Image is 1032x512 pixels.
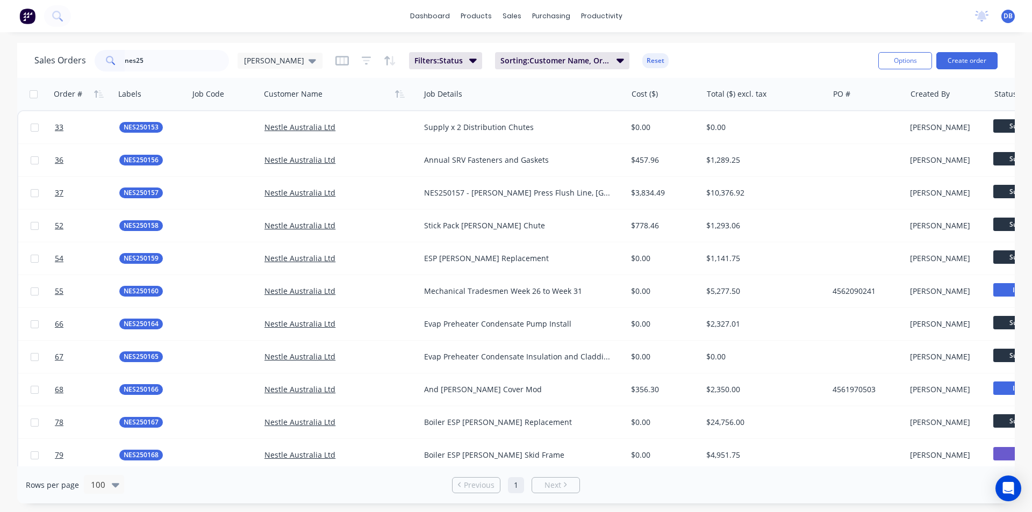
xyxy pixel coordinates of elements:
[55,286,63,297] span: 55
[706,319,818,329] div: $2,327.01
[910,384,981,395] div: [PERSON_NAME]
[55,384,63,395] span: 68
[424,188,613,198] div: NES250157 - [PERSON_NAME] Press Flush Line, [GEOGRAPHIC_DATA], Chute, Vent, Platform
[26,480,79,491] span: Rows per page
[55,406,119,438] a: 78
[631,155,694,165] div: $457.96
[19,8,35,24] img: Factory
[118,89,141,99] div: Labels
[631,384,694,395] div: $356.30
[119,220,163,231] button: NES250158
[706,417,818,428] div: $24,756.00
[55,308,119,340] a: 66
[631,122,694,133] div: $0.00
[508,477,524,493] a: Page 1 is your current page
[833,89,850,99] div: PO #
[55,177,119,209] a: 37
[424,253,613,264] div: ESP [PERSON_NAME] Replacement
[264,351,335,362] a: Nestle Australia Ltd
[911,89,950,99] div: Created By
[124,155,159,165] span: NES250156
[264,319,335,329] a: Nestle Australia Ltd
[34,55,86,66] h1: Sales Orders
[119,384,163,395] button: NES250166
[244,55,304,66] span: [PERSON_NAME]
[495,52,629,69] button: Sorting:Customer Name, Order #
[409,52,482,69] button: Filters:Status
[455,8,497,24] div: products
[706,155,818,165] div: $1,289.25
[910,188,981,198] div: [PERSON_NAME]
[124,384,159,395] span: NES250166
[124,417,159,428] span: NES250167
[124,450,159,460] span: NES250168
[54,89,82,99] div: Order #
[424,417,613,428] div: Boiler ESP [PERSON_NAME] Replacement
[119,450,163,460] button: NES250168
[707,89,766,99] div: Total ($) excl. tax
[264,89,322,99] div: Customer Name
[453,480,500,491] a: Previous page
[424,286,613,297] div: Mechanical Tradesmen Week 26 to Week 31
[527,8,576,24] div: purchasing
[631,417,694,428] div: $0.00
[631,253,694,264] div: $0.00
[55,417,63,428] span: 78
[424,122,613,133] div: Supply x 2 Distribution Chutes
[631,319,694,329] div: $0.00
[55,122,63,133] span: 33
[119,188,163,198] button: NES250157
[532,480,579,491] a: Next page
[706,384,818,395] div: $2,350.00
[910,450,981,460] div: [PERSON_NAME]
[124,319,159,329] span: NES250164
[264,155,335,165] a: Nestle Australia Ltd
[910,253,981,264] div: [PERSON_NAME]
[119,122,163,133] button: NES250153
[910,286,981,297] div: [PERSON_NAME]
[424,450,613,460] div: Boiler ESP [PERSON_NAME] Skid Frame
[995,475,1021,501] div: Open Intercom Messenger
[55,341,119,373] a: 67
[55,220,63,231] span: 52
[55,275,119,307] a: 55
[55,319,63,329] span: 66
[1004,11,1013,21] span: DB
[55,439,119,471] a: 79
[55,373,119,406] a: 68
[264,450,335,460] a: Nestle Australia Ltd
[936,52,998,69] button: Create order
[910,417,981,428] div: [PERSON_NAME]
[631,188,694,198] div: $3,834.49
[706,351,818,362] div: $0.00
[878,52,932,69] button: Options
[414,55,463,66] span: Filters: Status
[631,351,694,362] div: $0.00
[424,384,613,395] div: And [PERSON_NAME] Cover Mod
[264,220,335,230] a: Nestle Australia Ltd
[544,480,561,491] span: Next
[448,477,584,493] ul: Pagination
[424,89,462,99] div: Job Details
[124,188,159,198] span: NES250157
[264,188,335,198] a: Nestle Australia Ltd
[264,253,335,263] a: Nestle Australia Ltd
[55,155,63,165] span: 36
[119,319,163,329] button: NES250164
[124,351,159,362] span: NES250165
[464,480,494,491] span: Previous
[642,53,669,68] button: Reset
[706,253,818,264] div: $1,141.75
[706,122,818,133] div: $0.00
[631,220,694,231] div: $778.46
[405,8,455,24] a: dashboard
[55,253,63,264] span: 54
[706,188,818,198] div: $10,376.92
[55,242,119,275] a: 54
[706,286,818,297] div: $5,277.50
[124,122,159,133] span: NES250153
[424,351,613,362] div: Evap Preheater Condensate Insulation and Cladding
[994,89,1017,99] div: Status
[424,220,613,231] div: Stick Pack [PERSON_NAME] Chute
[706,450,818,460] div: $4,951.75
